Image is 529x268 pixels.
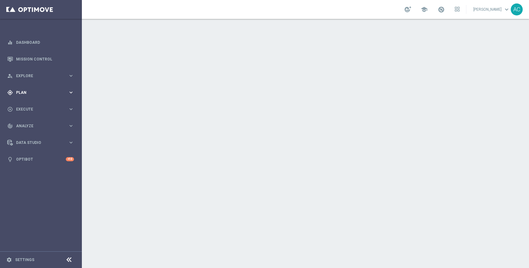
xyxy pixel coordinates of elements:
button: person_search Explore keyboard_arrow_right [7,73,74,78]
a: Dashboard [16,34,74,51]
i: keyboard_arrow_right [68,140,74,145]
button: Mission Control [7,57,74,62]
span: school [421,6,428,13]
button: lightbulb Optibot +10 [7,157,74,162]
i: keyboard_arrow_right [68,123,74,129]
div: Mission Control [7,51,74,67]
i: settings [6,257,12,263]
i: keyboard_arrow_right [68,73,74,79]
a: [PERSON_NAME]keyboard_arrow_down [473,5,511,14]
div: +10 [66,157,74,161]
span: Analyze [16,124,68,128]
div: Execute [7,106,68,112]
a: Optibot [16,151,66,168]
i: keyboard_arrow_right [68,89,74,95]
a: Settings [15,258,34,262]
i: play_circle_outline [7,106,13,112]
button: gps_fixed Plan keyboard_arrow_right [7,90,74,95]
span: Explore [16,74,68,78]
div: Data Studio [7,140,68,145]
div: Explore [7,73,68,79]
span: Plan [16,91,68,94]
i: track_changes [7,123,13,129]
span: Execute [16,107,68,111]
button: equalizer Dashboard [7,40,74,45]
button: Data Studio keyboard_arrow_right [7,140,74,145]
i: keyboard_arrow_right [68,106,74,112]
div: Dashboard [7,34,74,51]
button: track_changes Analyze keyboard_arrow_right [7,123,74,128]
button: play_circle_outline Execute keyboard_arrow_right [7,107,74,112]
span: keyboard_arrow_down [503,6,510,13]
i: equalizer [7,40,13,45]
i: lightbulb [7,157,13,162]
i: gps_fixed [7,90,13,95]
a: Mission Control [16,51,74,67]
div: AC [511,3,523,15]
div: Plan [7,90,68,95]
div: Optibot [7,151,74,168]
i: person_search [7,73,13,79]
div: Analyze [7,123,68,129]
span: Data Studio [16,141,68,145]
